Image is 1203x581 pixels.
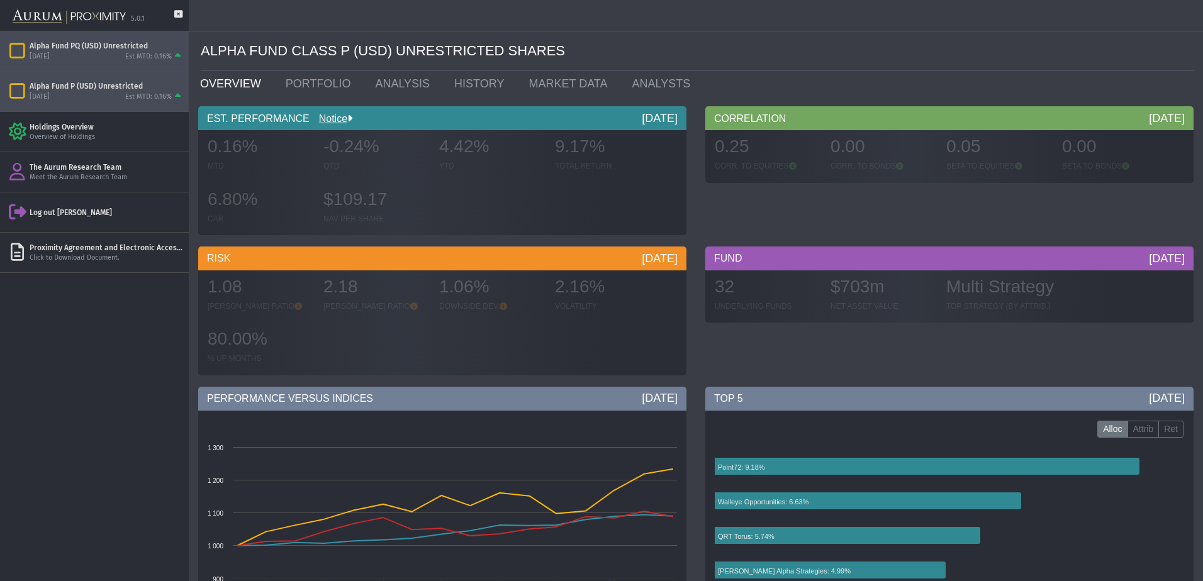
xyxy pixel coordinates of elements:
div: CORR. TO EQUITIES [715,161,818,171]
div: [DATE] [642,111,678,126]
div: 0.05 [946,135,1049,161]
text: 1 100 [208,510,223,517]
div: UNDERLYING FUNDS [715,301,818,311]
div: 4.42% [439,135,542,161]
a: PORTFOLIO [276,71,366,96]
div: NET ASSET VALUE [831,301,934,311]
div: YTD [439,161,542,171]
div: BETA TO BONDS [1062,161,1165,171]
div: DOWNSIDE DEV. [439,301,542,311]
div: 1.08 [208,275,311,301]
div: [DATE] [30,92,50,102]
div: [DATE] [1149,111,1185,126]
div: Proximity Agreement and Electronic Access Agreement (fully signed).pdf [30,243,184,253]
div: VOLATILITY [555,301,658,311]
div: [DATE] [30,52,50,62]
div: Multi Strategy [946,275,1054,301]
div: $109.17 [323,187,427,214]
a: ANALYSIS [366,71,445,96]
div: ALPHA FUND CLASS P (USD) UNRESTRICTED SHARES [201,31,1194,71]
img: Aurum-Proximity%20white.svg [13,3,126,31]
div: BETA TO EQUITIES [946,161,1049,171]
div: 2.18 [323,275,427,301]
div: CORRELATION [705,106,1194,130]
div: 1.06% [439,275,542,301]
label: Alloc [1097,421,1127,438]
div: EST. PERFORMANCE [198,106,686,130]
div: 0.00 [1062,135,1165,161]
div: TOP STRATEGY (BY ATTRIB.) [946,301,1054,311]
div: CORR. TO BONDS [831,161,934,171]
div: QTD [323,161,427,171]
div: MTD [208,161,311,171]
label: Ret [1158,421,1183,438]
div: RISK [198,246,686,270]
div: [DATE] [1149,251,1185,266]
div: PERFORMANCE VERSUS INDICES [198,387,686,411]
text: 1 000 [208,543,223,550]
div: Log out [PERSON_NAME] [30,207,184,218]
div: [PERSON_NAME] RATIO [208,301,311,311]
div: [PERSON_NAME] RATIO [323,301,427,311]
text: QRT Torus: 5.74% [718,533,775,540]
div: Click to Download Document. [30,253,184,263]
text: Point72: 9.18% [718,463,765,471]
a: ANALYSTS [622,71,705,96]
div: 9.17% [555,135,658,161]
div: [DATE] [1149,390,1185,406]
div: Est MTD: 0.16% [125,92,172,102]
div: [DATE] [642,251,678,266]
label: Attrib [1127,421,1160,438]
span: -0.24% [323,136,379,156]
div: Holdings Overview [30,122,184,132]
text: 1 200 [208,477,223,484]
div: Alpha Fund P (USD) Unrestricted [30,81,184,91]
a: MARKET DATA [519,71,622,96]
div: TOTAL RETURN [555,161,658,171]
div: Overview of Holdings [30,133,184,142]
div: 5.0.1 [131,14,145,24]
a: HISTORY [445,71,519,96]
a: OVERVIEW [191,71,276,96]
text: 1 300 [208,445,223,451]
div: Est MTD: 0.16% [125,52,172,62]
div: $703m [831,275,934,301]
text: Walleye Opportunities: 6.63% [718,498,809,506]
div: [DATE] [642,390,678,406]
div: TOP 5 [705,387,1194,411]
a: Notice [310,113,347,124]
div: NAV PER SHARE [323,214,427,224]
div: Notice [310,112,352,126]
div: The Aurum Research Team [30,162,184,172]
div: 0.00 [831,135,934,161]
div: Alpha Fund PQ (USD) Unrestricted [30,41,184,51]
div: 6.80% [208,187,311,214]
div: 2.16% [555,275,658,301]
span: 0.16% [208,136,257,156]
div: 32 [715,275,818,301]
div: Meet the Aurum Research Team [30,173,184,182]
div: 80.00% [208,327,311,353]
span: 0.25 [715,136,749,156]
div: CAR [208,214,311,224]
text: [PERSON_NAME] Alpha Strategies: 4.99% [718,567,851,575]
div: FUND [705,246,1194,270]
div: % UP MONTHS [208,353,311,363]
